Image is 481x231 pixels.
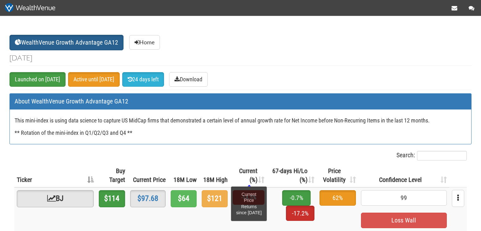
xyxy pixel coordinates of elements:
[379,176,422,184] span: Confidence Level
[168,164,199,187] th: 18M Low
[199,164,230,187] th: 18M High
[109,167,125,184] span: Buy Target
[358,164,449,187] th: Confidence Level: activate to sort column ascending
[231,186,267,221] div: Current Price Returns since [DATE]
[282,190,311,206] span: -0.7%
[272,167,307,184] span: 67-days Hi/Lo (%)
[203,176,228,184] span: 18M High
[317,164,358,187] th: Price Volatility: activate to sort column ascending
[15,117,466,136] h4: This mini-index is using data science to capture US MidCap firms that demonstrated a certain leve...
[9,35,123,50] a: WealthVenue Growth Advantage GA12
[417,151,467,160] input: Search:
[9,53,32,62] small: [DATE]
[361,190,447,206] span: 99
[129,35,160,50] a: Home
[5,3,55,12] img: wv-white_435x79p.png
[286,206,314,221] span: -17.2%
[137,194,158,203] a: $97.68
[128,164,168,187] th: Current Price
[239,167,257,184] span: Current (%)
[10,94,471,109] div: About WealthVenue Growth Advantage GA12
[68,72,120,87] a: Active until [DATE]
[96,164,128,187] th: Buy Target
[169,72,208,87] a: Download
[267,164,317,187] th: 67-days Hi/Lo (%): activate to sort column ascending
[14,164,96,187] th: Ticker: activate to sort column descending
[99,190,125,207] span: $114
[230,164,267,187] th: Current (%): activate to sort column ascending
[133,176,166,184] span: Current Price
[320,190,356,206] span: 62%
[9,72,66,87] a: Launched on [DATE]
[396,151,467,160] label: Search:
[122,72,164,87] a: 24 days left
[323,167,345,184] span: Price Volatility
[174,176,197,184] span: 18M Low
[17,190,94,207] a: BJ
[202,190,228,207] span: $121
[361,213,447,228] span: Loss Wall
[171,190,197,207] span: $64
